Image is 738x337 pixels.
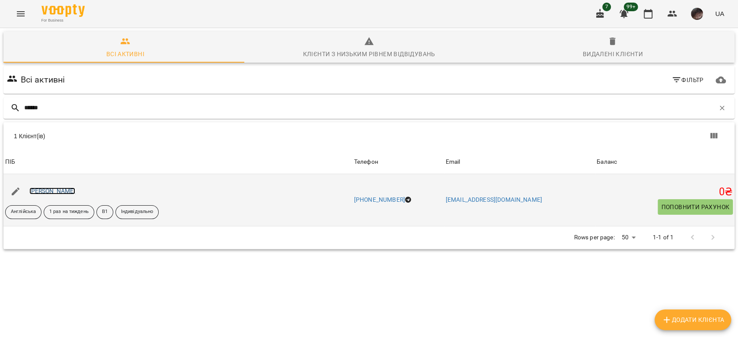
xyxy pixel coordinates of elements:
[597,157,617,167] div: Баланс
[42,4,85,17] img: Voopty Logo
[446,157,593,167] span: Email
[597,157,733,167] span: Баланс
[712,6,728,22] button: UA
[661,202,729,212] span: Поповнити рахунок
[44,205,94,219] div: 1 раз на тиждень
[715,9,724,18] span: UA
[96,205,113,219] div: B1
[583,49,643,59] div: Видалені клієнти
[106,49,144,59] div: Всі активні
[691,8,703,20] img: 297f12a5ee7ab206987b53a38ee76f7e.jpg
[21,73,65,86] h6: Всі активні
[5,157,15,167] div: ПІБ
[668,72,707,88] button: Фільтр
[574,233,614,242] p: Rows per page:
[703,126,724,146] button: Вигляд колонок
[624,3,638,11] span: 99+
[653,233,674,242] p: 1-1 of 1
[446,196,542,203] a: [EMAIL_ADDRESS][DOMAIN_NAME]
[671,75,704,85] span: Фільтр
[446,157,460,167] div: Email
[42,18,85,23] span: For Business
[602,3,611,11] span: 7
[49,208,89,216] p: 1 раз на тиждень
[446,157,460,167] div: Sort
[29,188,76,194] a: [PERSON_NAME]
[10,3,31,24] button: Menu
[354,157,442,167] span: Телефон
[5,157,351,167] span: ПІБ
[14,132,374,140] div: 1 Клієнт(ів)
[354,157,378,167] div: Телефон
[354,196,405,203] a: [PHONE_NUMBER]
[115,205,159,219] div: Індивідуально
[5,205,42,219] div: Англійська
[655,309,731,330] button: Додати клієнта
[303,49,435,59] div: Клієнти з низьким рівнем відвідувань
[658,199,733,215] button: Поповнити рахунок
[3,122,735,150] div: Table Toolbar
[618,231,639,244] div: 50
[121,208,153,216] p: Індивідуально
[102,208,108,216] p: B1
[11,208,36,216] p: Англійська
[354,157,378,167] div: Sort
[597,185,733,199] h5: 0 ₴
[597,157,617,167] div: Sort
[5,157,15,167] div: Sort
